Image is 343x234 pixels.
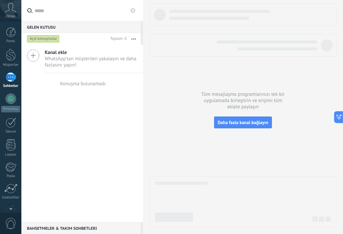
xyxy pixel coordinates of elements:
[1,84,20,88] div: Sohbetler
[214,117,272,128] button: Daha fazla kanal bağlayın
[6,14,15,18] span: Hesap
[1,174,20,178] div: Posta
[27,35,60,43] div: Açık konuşmalar
[45,56,137,68] span: WhatsApp'tan müşterileri yakalayın ve daha fazlasını yapın!
[1,106,20,112] div: WhatsApp
[1,39,20,43] div: Panel
[1,130,20,134] div: Takvim
[1,153,20,157] div: Listeler
[21,21,141,33] div: Gelen Kutusu
[218,119,268,125] span: Daha fazla kanal bağlayın
[1,195,20,200] div: İstatistikler
[60,81,106,87] div: Konuşma bulunamadı
[108,36,127,42] div: Toplam: 0
[45,49,137,56] span: Kanal ekle
[1,63,20,67] div: Müşteriler
[21,222,141,234] div: Bahsetmeler & Takım sohbetleri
